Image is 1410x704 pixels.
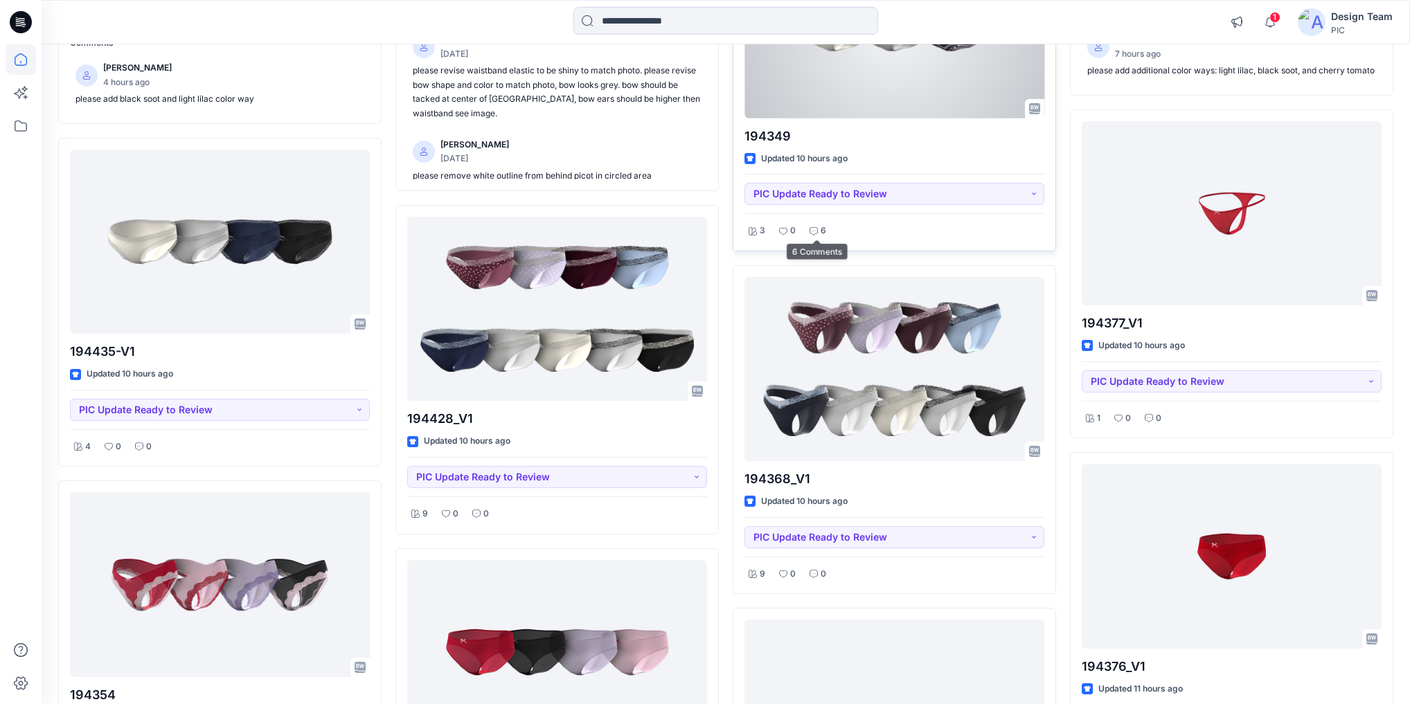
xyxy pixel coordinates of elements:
p: Updated 10 hours ago [1098,339,1185,353]
p: 9 [422,507,428,521]
p: 194376_V1 [1082,657,1382,676]
a: 194354 [70,492,370,676]
img: avatar [1298,8,1326,36]
svg: avatar [420,147,428,156]
p: 0 [453,507,458,521]
p: Updated 10 hours ago [424,434,510,449]
a: 194435-V1 [70,150,370,334]
a: 194368_V1 [744,277,1044,461]
p: please revise waistband elastic to be shiny to match photo. please revise bow shape and color to ... [413,64,702,120]
p: 0 [790,224,796,238]
a: 194376_V1 [1082,464,1382,648]
p: 0 [1156,411,1161,426]
span: 1 [1269,12,1280,23]
a: 194377_V1 [1082,121,1382,305]
p: 9 [760,567,765,581]
p: 4 [85,440,91,454]
p: 0 [1125,411,1131,426]
p: 0 [146,440,152,454]
p: 194377_V1 [1082,314,1382,333]
p: 194435-V1 [70,342,370,361]
p: Updated 10 hours ago [761,152,848,166]
a: [PERSON_NAME]7 hours agoplease add additional color ways: light lilac, black soot, and cherry tomato [1082,27,1382,84]
p: [PERSON_NAME] [103,61,172,75]
p: please add black soot and light lilac color way [75,92,364,107]
p: Updated 10 hours ago [87,367,173,381]
svg: avatar [1094,43,1103,51]
a: [PERSON_NAME][DATE]please revise waistband elastic to be shiny to match photo. please revise bow ... [407,27,707,126]
p: 194368_V1 [744,469,1044,489]
a: [PERSON_NAME]4 hours agoplease add black soot and light lilac color way [70,55,370,112]
p: 3 [760,224,765,238]
p: [PERSON_NAME] [440,138,509,152]
p: 4 hours ago [103,75,172,90]
p: 194428_V1 [407,409,707,428]
p: [DATE] [440,152,509,166]
p: please remove white outline from behind picot in circled area [413,169,702,183]
p: 0 [483,507,489,521]
p: [DATE] [440,47,509,62]
svg: avatar [420,43,428,51]
a: [PERSON_NAME][DATE]please remove white outline from behind picot in circled area [407,132,707,189]
p: Updated 10 hours ago [761,494,848,509]
p: 7 hours ago [1115,47,1184,62]
p: 0 [116,440,121,454]
a: 194428_V1 [407,217,707,401]
p: 6 [821,224,826,238]
p: 194349 [744,127,1044,146]
p: 0 [790,567,796,581]
div: Design Team [1331,8,1393,25]
svg: avatar [82,71,91,80]
p: 1 [1097,411,1100,426]
p: Updated 11 hours ago [1098,682,1183,696]
p: please add additional color ways: light lilac, black soot, and cherry tomato [1087,64,1376,78]
p: 0 [821,567,826,581]
div: PIC [1331,25,1393,35]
